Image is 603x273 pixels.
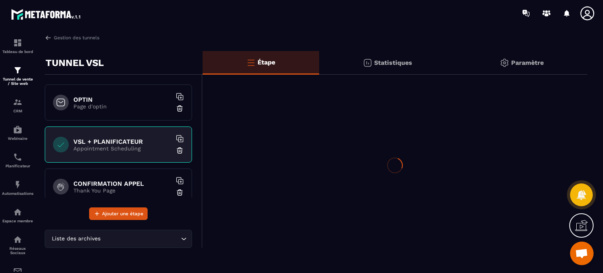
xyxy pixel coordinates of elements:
img: automations [13,125,22,134]
h6: OPTIN [73,96,172,103]
img: trash [176,189,184,196]
span: Ajouter une étape [102,210,143,218]
p: Webinaire [2,136,33,141]
p: Thank You Page [73,187,172,194]
img: social-network [13,235,22,244]
img: formation [13,38,22,48]
p: Statistiques [374,59,412,66]
a: automationsautomationsAutomatisations [2,174,33,202]
img: setting-gr.5f69749f.svg [500,58,509,68]
h6: VSL + PLANIFICATEUR [73,138,172,145]
input: Search for option [102,235,179,243]
img: formation [13,97,22,107]
a: formationformationTableau de bord [2,32,33,60]
img: formation [13,66,22,75]
img: scheduler [13,152,22,162]
button: Ajouter une étape [89,207,148,220]
p: Étape [258,59,275,66]
p: Paramètre [511,59,544,66]
p: Espace membre [2,219,33,223]
img: stats.20deebd0.svg [363,58,372,68]
a: automationsautomationsEspace membre [2,202,33,229]
p: Automatisations [2,191,33,196]
img: bars-o.4a397970.svg [246,58,256,67]
p: Planificateur [2,164,33,168]
img: automations [13,180,22,189]
img: trash [176,104,184,112]
p: CRM [2,109,33,113]
a: formationformationTunnel de vente / Site web [2,60,33,92]
p: Réseaux Sociaux [2,246,33,255]
a: Gestion des tunnels [45,34,99,41]
div: Search for option [45,230,192,248]
p: Appointment Scheduling [73,145,172,152]
a: formationformationCRM [2,92,33,119]
img: trash [176,147,184,154]
p: TUNNEL VSL [46,55,104,71]
a: Ouvrir le chat [570,242,594,265]
h6: CONFIRMATION APPEL [73,180,172,187]
img: automations [13,207,22,217]
span: Liste des archives [50,235,102,243]
a: social-networksocial-networkRéseaux Sociaux [2,229,33,261]
img: logo [11,7,82,21]
a: schedulerschedulerPlanificateur [2,147,33,174]
p: Tableau de bord [2,49,33,54]
img: arrow [45,34,52,41]
p: Page d'optin [73,103,172,110]
p: Tunnel de vente / Site web [2,77,33,86]
a: automationsautomationsWebinaire [2,119,33,147]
